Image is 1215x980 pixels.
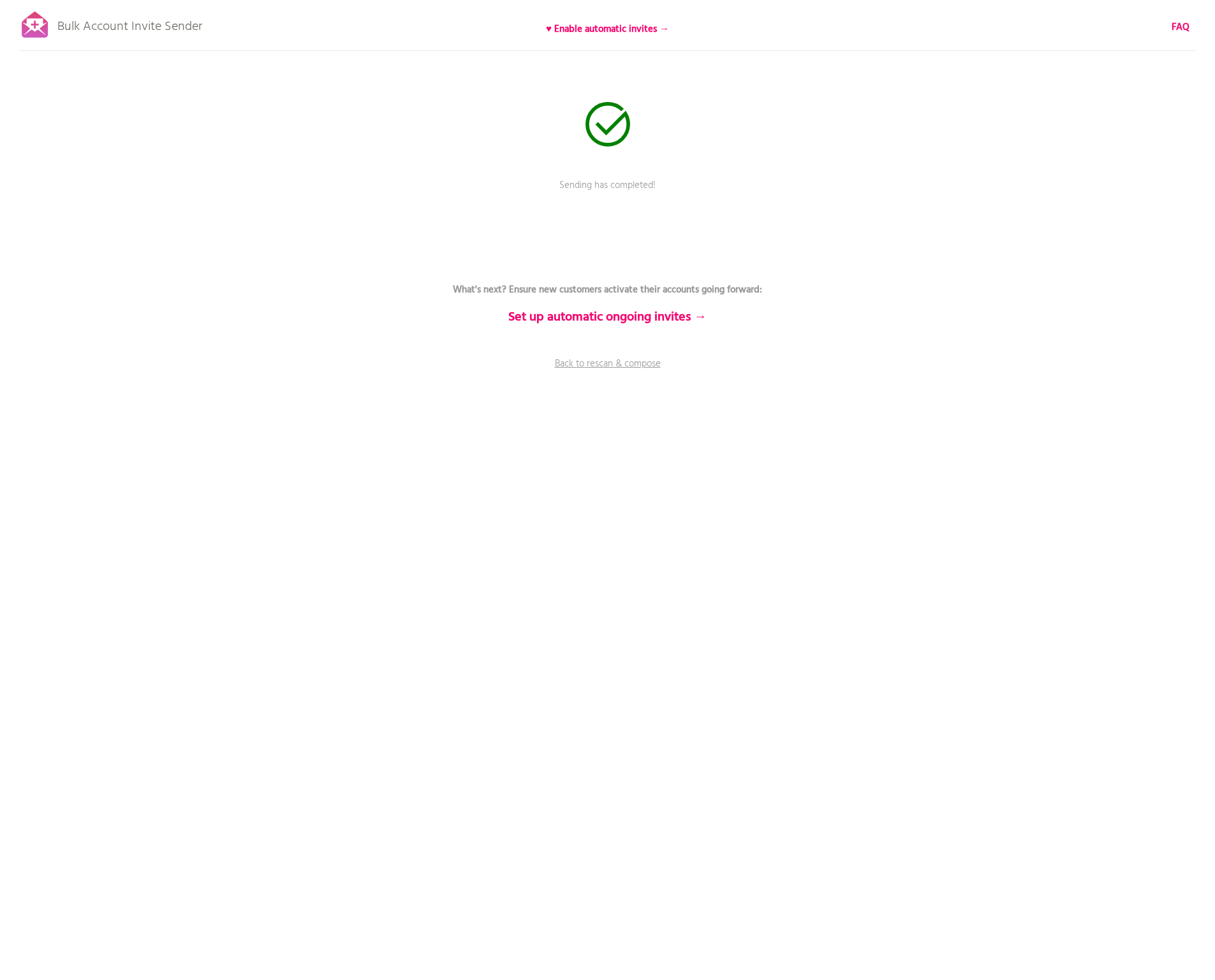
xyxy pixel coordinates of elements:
p: Bulk Account Invite Sender [57,8,202,40]
a: Back to rescan & compose [416,357,799,389]
b: Set up automatic ongoing invites → [508,307,707,328]
b: ♥ Enable automatic invites → [546,22,669,37]
a: FAQ [1172,20,1189,34]
b: What's next? Ensure new customers activate their accounts going forward: [453,282,762,298]
p: Sending has completed! [416,178,799,210]
b: FAQ [1172,20,1189,35]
